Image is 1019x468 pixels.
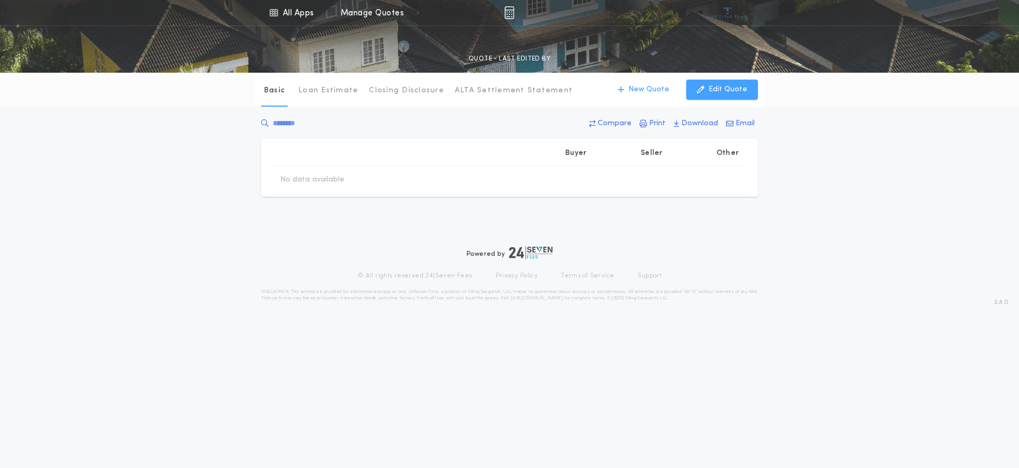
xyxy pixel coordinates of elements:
[565,148,586,159] p: Buyer
[716,148,739,159] p: Other
[298,85,358,96] p: Loan Estimate
[637,272,661,280] a: Support
[467,246,552,259] div: Powered by
[686,80,758,100] button: Edit Quote
[736,118,755,129] p: Email
[670,114,721,133] button: Download
[628,84,669,95] p: New Quote
[641,148,663,159] p: Seller
[709,84,747,95] p: Edit Quote
[607,80,680,100] button: New Quote
[561,272,614,280] a: Terms of Service
[681,118,718,129] p: Download
[504,6,514,19] img: img
[509,246,552,259] img: logo
[455,85,573,96] p: ALTA Settlement Statement
[511,296,563,300] a: [URL][DOMAIN_NAME]
[264,85,285,96] p: Basic
[586,114,635,133] button: Compare
[272,166,353,194] td: No data available
[598,118,632,129] p: Compare
[649,118,666,129] p: Print
[261,289,758,301] p: DISCLAIMER: This estimate is provided for informational purposes only. 24|Seven Fees, a product o...
[723,114,758,133] button: Email
[496,272,538,280] a: Privacy Policy
[469,54,550,64] p: QUOTE - LAST EDITED BY
[358,272,472,280] p: © All rights reserved. 24|Seven Fees
[708,7,748,18] img: vs-icon
[636,114,669,133] button: Print
[994,298,1008,307] span: 3.8.0
[369,85,444,96] p: Closing Disclosure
